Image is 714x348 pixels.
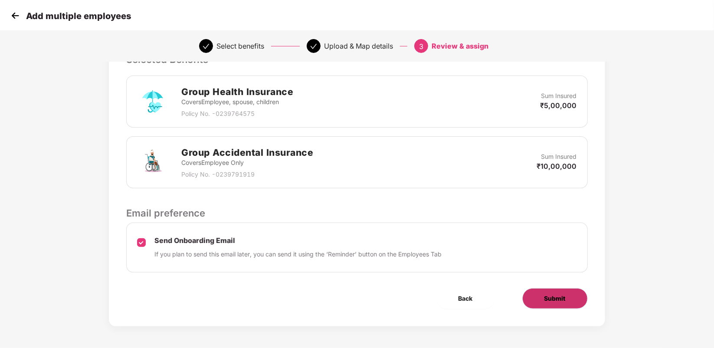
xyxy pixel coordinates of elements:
button: Back [437,288,495,309]
p: Email preference [126,206,587,220]
h2: Group Accidental Insurance [181,145,313,160]
div: Select benefits [216,39,264,53]
p: Add multiple employees [26,11,131,21]
img: svg+xml;base64,PHN2ZyB4bWxucz0iaHR0cDovL3d3dy53My5vcmcvMjAwMC9zdmciIHdpZHRoPSI3MiIgaGVpZ2h0PSI3Mi... [137,86,168,117]
span: check [310,43,317,50]
p: Covers Employee Only [181,158,313,167]
span: Back [459,294,473,303]
span: Submit [544,294,566,303]
p: Covers Employee, spouse, children [181,97,293,107]
img: svg+xml;base64,PHN2ZyB4bWxucz0iaHR0cDovL3d3dy53My5vcmcvMjAwMC9zdmciIHdpZHRoPSIzMCIgaGVpZ2h0PSIzMC... [9,9,22,22]
p: Policy No. - 0239764575 [181,109,293,118]
h2: Group Health Insurance [181,85,293,99]
span: check [203,43,210,50]
p: Policy No. - 0239791919 [181,170,313,179]
div: Review & assign [432,39,488,53]
p: If you plan to send this email later, you can send it using the ‘Reminder’ button on the Employee... [154,250,442,259]
span: 3 [419,42,423,51]
img: svg+xml;base64,PHN2ZyB4bWxucz0iaHR0cDovL3d3dy53My5vcmcvMjAwMC9zdmciIHdpZHRoPSI3MiIgaGVpZ2h0PSI3Mi... [137,147,168,178]
p: Sum Insured [541,152,577,161]
p: ₹5,00,000 [540,101,577,110]
div: Upload & Map details [324,39,393,53]
p: Sum Insured [541,91,577,101]
button: Submit [522,288,588,309]
p: Send Onboarding Email [154,236,442,245]
p: ₹10,00,000 [537,161,577,171]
